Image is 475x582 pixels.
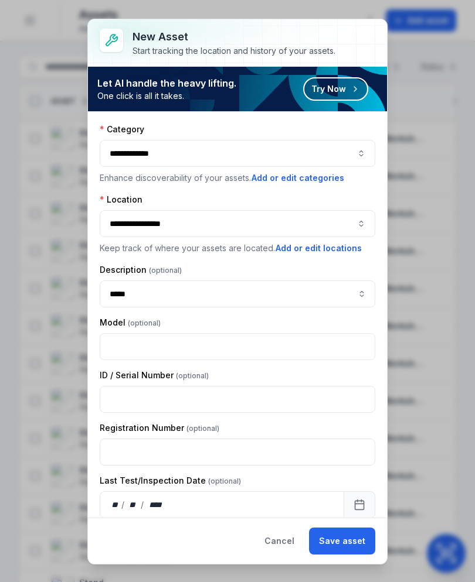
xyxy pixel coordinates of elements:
p: Keep track of where your assets are located. [100,242,375,255]
label: Location [100,194,142,206]
button: Save asset [309,528,375,554]
span: One click is all it takes. [97,90,236,102]
button: Cancel [255,528,304,554]
h3: New asset [133,29,335,45]
div: Start tracking the location and history of your assets. [133,45,335,57]
div: / [141,499,145,511]
label: Category [100,124,144,135]
button: Add or edit locations [275,242,362,255]
div: year, [145,499,167,511]
div: / [121,499,125,511]
label: ID / Serial Number [100,369,209,381]
p: Enhance discoverability of your assets. [100,172,375,184]
button: Calendar [344,491,375,518]
input: asset-add:description-label [100,280,375,307]
label: Model [100,317,161,328]
label: Description [100,264,182,276]
label: Registration Number [100,422,219,434]
label: Last Test/Inspection Date [100,475,241,487]
button: Add or edit categories [251,172,345,184]
strong: Let AI handle the heavy lifting. [97,76,236,90]
div: day, [110,499,121,511]
button: Try Now [303,77,368,101]
div: month, [125,499,141,511]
